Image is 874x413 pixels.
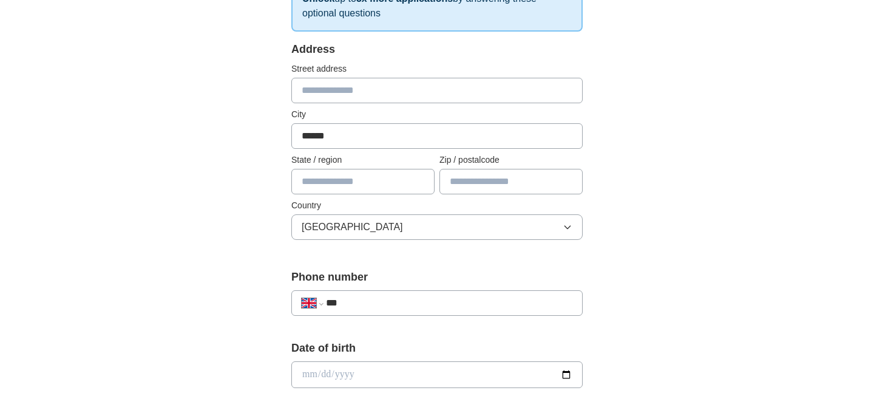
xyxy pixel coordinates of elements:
[291,154,435,166] label: State / region
[291,63,583,75] label: Street address
[291,41,583,58] div: Address
[291,214,583,240] button: [GEOGRAPHIC_DATA]
[291,108,583,121] label: City
[302,220,403,234] span: [GEOGRAPHIC_DATA]
[291,340,583,357] label: Date of birth
[291,199,583,212] label: Country
[291,269,583,285] label: Phone number
[439,154,583,166] label: Zip / postalcode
